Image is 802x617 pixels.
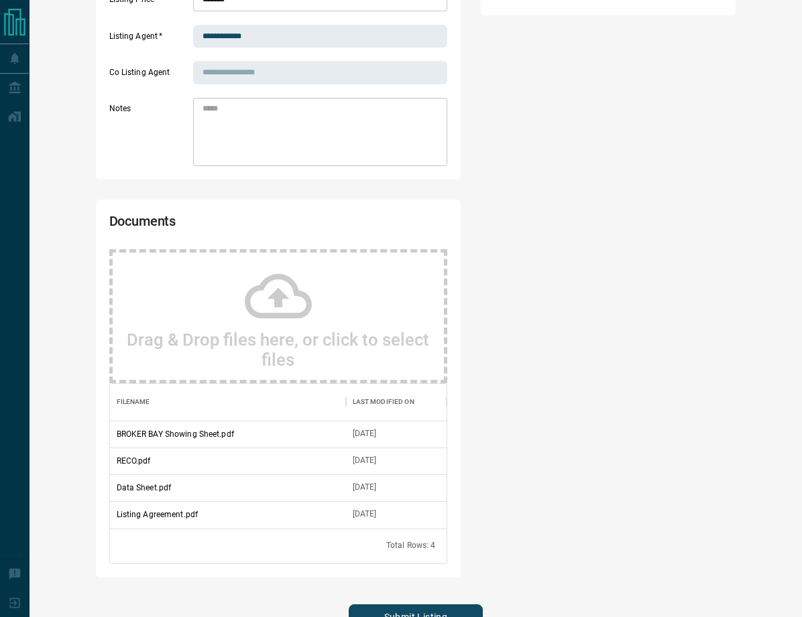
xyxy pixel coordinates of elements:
[117,383,150,421] div: Filename
[117,482,172,494] p: Data Sheet.pdf
[109,103,190,166] label: Notes
[353,508,377,520] div: Oct 15, 2025
[126,330,431,370] h2: Drag & Drop files here, or click to select files
[109,67,190,84] label: Co Listing Agent
[386,540,436,551] div: Total Rows: 4
[117,455,151,467] p: RECO.pdf
[353,428,377,439] div: Oct 15, 2025
[109,31,190,48] label: Listing Agent
[110,383,346,421] div: Filename
[117,508,198,521] p: Listing Agreement.pdf
[346,383,447,421] div: Last Modified On
[117,428,234,440] p: BROKER BAY Showing Sheet.pdf
[109,249,447,383] div: Drag & Drop files here, or click to select files
[353,455,377,466] div: Oct 15, 2025
[109,213,312,236] h2: Documents
[353,482,377,493] div: Oct 15, 2025
[353,383,414,421] div: Last Modified On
